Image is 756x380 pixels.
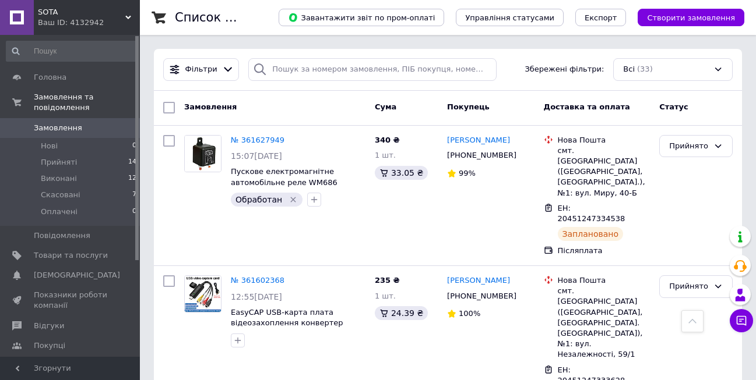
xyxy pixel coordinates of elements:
span: 100% [459,309,480,318]
span: Збережені фільтри: [525,64,604,75]
span: 340 ₴ [375,136,400,144]
button: Управління статусами [456,9,564,26]
span: Повідомлення [34,230,90,241]
span: 0 [132,207,136,217]
span: [DEMOGRAPHIC_DATA] [34,270,120,280]
input: Пошук за номером замовлення, ПІБ покупця, номером телефону, Email, номером накладної [248,58,496,81]
span: Управління статусами [465,13,554,22]
span: Покупці [34,340,65,351]
button: Створити замовлення [638,9,744,26]
div: Ваш ID: 4132942 [38,17,140,28]
span: Статус [659,102,688,111]
input: Пошук [6,41,138,62]
img: Фото товару [185,276,221,312]
span: Головна [34,72,66,83]
div: [PHONE_NUMBER] [445,289,519,304]
span: Відгуки [34,321,64,331]
a: Фото товару [184,135,221,172]
div: Нова Пошта [558,275,650,286]
div: Післяплата [558,246,650,256]
div: Прийнято [669,280,709,293]
span: 235 ₴ [375,276,400,285]
span: Оплачені [41,207,78,217]
button: Завантажити звіт по пром-оплаті [279,9,444,26]
span: SOTA [38,7,125,17]
span: Всі [623,64,635,75]
span: Cума [375,102,396,111]
span: Створити замовлення [647,13,735,22]
span: Замовлення та повідомлення [34,92,140,113]
span: Покупець [447,102,490,111]
span: Замовлення [34,123,82,133]
div: [PHONE_NUMBER] [445,148,519,163]
div: 33.05 ₴ [375,166,428,180]
a: Створити замовлення [626,13,744,22]
span: Показники роботи компанії [34,290,108,311]
span: 1 шт. [375,292,396,300]
span: Замовлення [184,102,237,111]
a: EasyCAP USB-карта плата відеозахоплення конвертер оцифрування відеокасет [231,308,343,338]
span: Експорт [585,13,617,22]
span: Нові [41,141,58,151]
span: 12 [128,173,136,184]
span: (33) [637,65,653,73]
span: 14 [128,157,136,168]
span: Завантажити звіт по пром-оплаті [288,12,435,23]
a: № 361602368 [231,276,284,285]
h1: Список замовлень [175,10,293,24]
a: Фото товару [184,275,221,312]
div: смт. [GEOGRAPHIC_DATA] ([GEOGRAPHIC_DATA], [GEOGRAPHIC_DATA].), №1: вул. Миру, 40-Б [558,145,650,198]
div: 24.39 ₴ [375,306,428,320]
a: [PERSON_NAME] [447,135,510,146]
img: Фото товару [185,136,221,172]
a: Пускове електромагнітне автомобільне реле WM686 RL/280-12 12В 200A [231,167,337,197]
svg: Видалити мітку [289,195,298,204]
span: Фільтри [185,64,217,75]
span: 1 шт. [375,151,396,159]
button: Експорт [575,9,627,26]
span: Виконані [41,173,77,184]
a: [PERSON_NAME] [447,275,510,286]
span: 15:07[DATE] [231,151,282,161]
span: Доставка та оплата [544,102,630,111]
div: Прийнято [669,140,709,152]
div: Заплановано [558,227,624,241]
span: Скасовані [41,190,80,200]
span: 0 [132,141,136,151]
a: № 361627949 [231,136,284,144]
span: Обработан [235,195,282,204]
span: ЕН: 20451247334538 [558,204,625,223]
div: Нова Пошта [558,135,650,145]
button: Чат з покупцем [730,309,753,332]
span: 12:55[DATE] [231,292,282,301]
div: смт. [GEOGRAPHIC_DATA] ([GEOGRAPHIC_DATA], [GEOGRAPHIC_DATA]. [GEOGRAPHIC_DATA]), №1: вул. Незале... [558,286,650,360]
span: 7 [132,190,136,200]
span: Прийняті [41,157,77,168]
span: Товари та послуги [34,250,108,261]
span: 99% [459,169,476,177]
